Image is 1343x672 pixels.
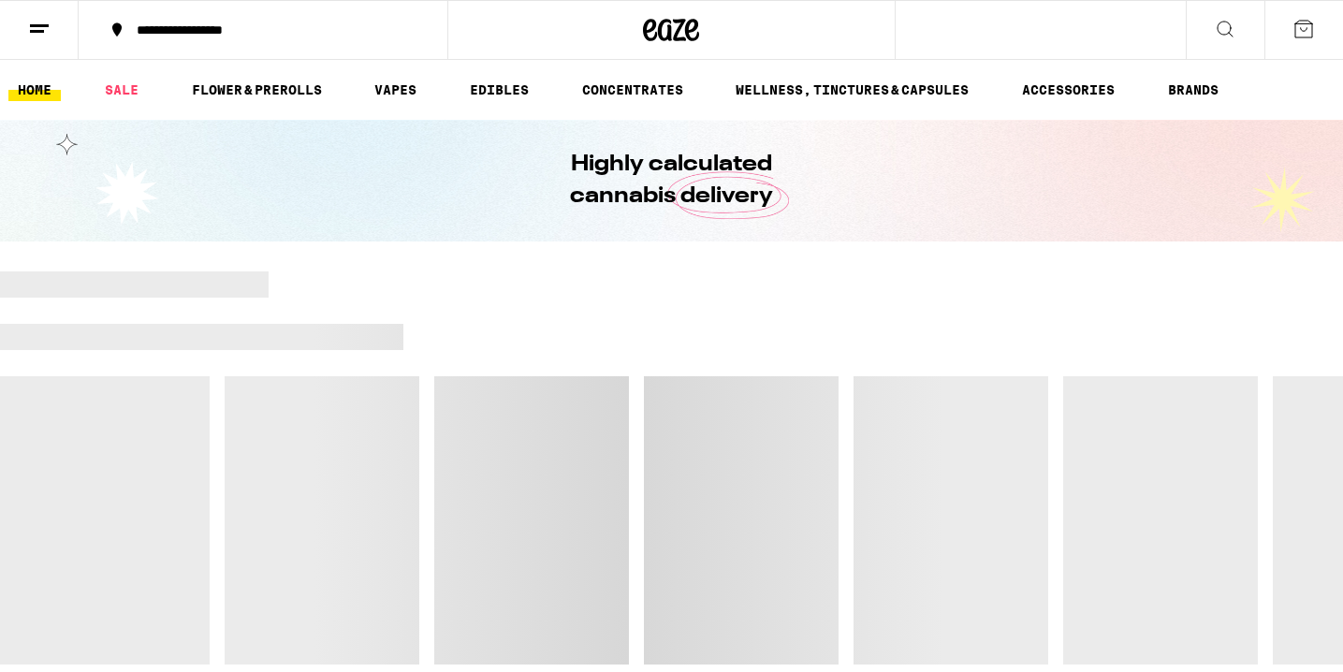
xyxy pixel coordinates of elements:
a: SALE [95,79,148,101]
button: BRANDS [1159,79,1228,101]
a: EDIBLES [460,79,538,101]
a: ACCESSORIES [1013,79,1124,101]
a: FLOWER & PREROLLS [182,79,331,101]
a: CONCENTRATES [573,79,693,101]
a: VAPES [365,79,426,101]
h1: Highly calculated cannabis delivery [518,149,826,212]
a: HOME [8,79,61,101]
a: WELLNESS, TINCTURES & CAPSULES [726,79,978,101]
